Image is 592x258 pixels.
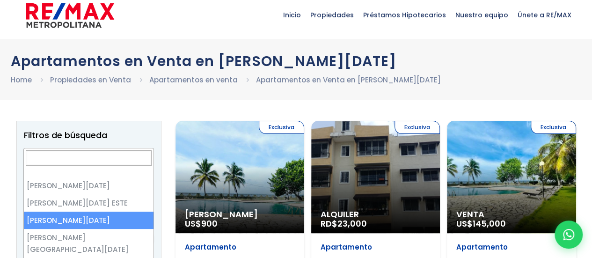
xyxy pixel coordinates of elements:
[256,74,441,86] li: Apartamentos en Venta en [PERSON_NAME][DATE]
[185,243,295,252] p: Apartamento
[26,150,152,166] input: Search
[395,121,440,134] span: Exclusiva
[24,131,154,140] h2: Filtros de búsqueda
[321,210,431,219] span: Alquiler
[358,1,451,29] span: Préstamos Hipotecarios
[50,75,131,85] a: Propiedades en Venta
[149,75,238,85] a: Apartamentos en venta
[473,218,506,229] span: 145,000
[201,218,218,229] span: 900
[456,210,566,219] span: Venta
[321,218,367,229] span: RD$
[11,75,32,85] a: Home
[11,53,582,69] h1: Apartamentos en Venta en [PERSON_NAME][DATE]
[456,243,566,252] p: Apartamento
[456,218,506,229] span: US$
[513,1,576,29] span: Únete a RE/MAX
[531,121,576,134] span: Exclusiva
[321,243,431,252] p: Apartamento
[24,194,153,212] li: [PERSON_NAME][DATE] ESTE
[24,212,153,229] li: [PERSON_NAME][DATE]
[185,210,295,219] span: [PERSON_NAME]
[278,1,306,29] span: Inicio
[24,177,153,194] li: [PERSON_NAME][DATE]
[24,147,154,159] label: Comprar
[337,218,367,229] span: 23,000
[24,229,153,258] li: [PERSON_NAME][GEOGRAPHIC_DATA][DATE]
[26,1,114,29] img: remax-metropolitana-logo
[451,1,513,29] span: Nuestro equipo
[185,218,218,229] span: US$
[306,1,358,29] span: Propiedades
[259,121,304,134] span: Exclusiva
